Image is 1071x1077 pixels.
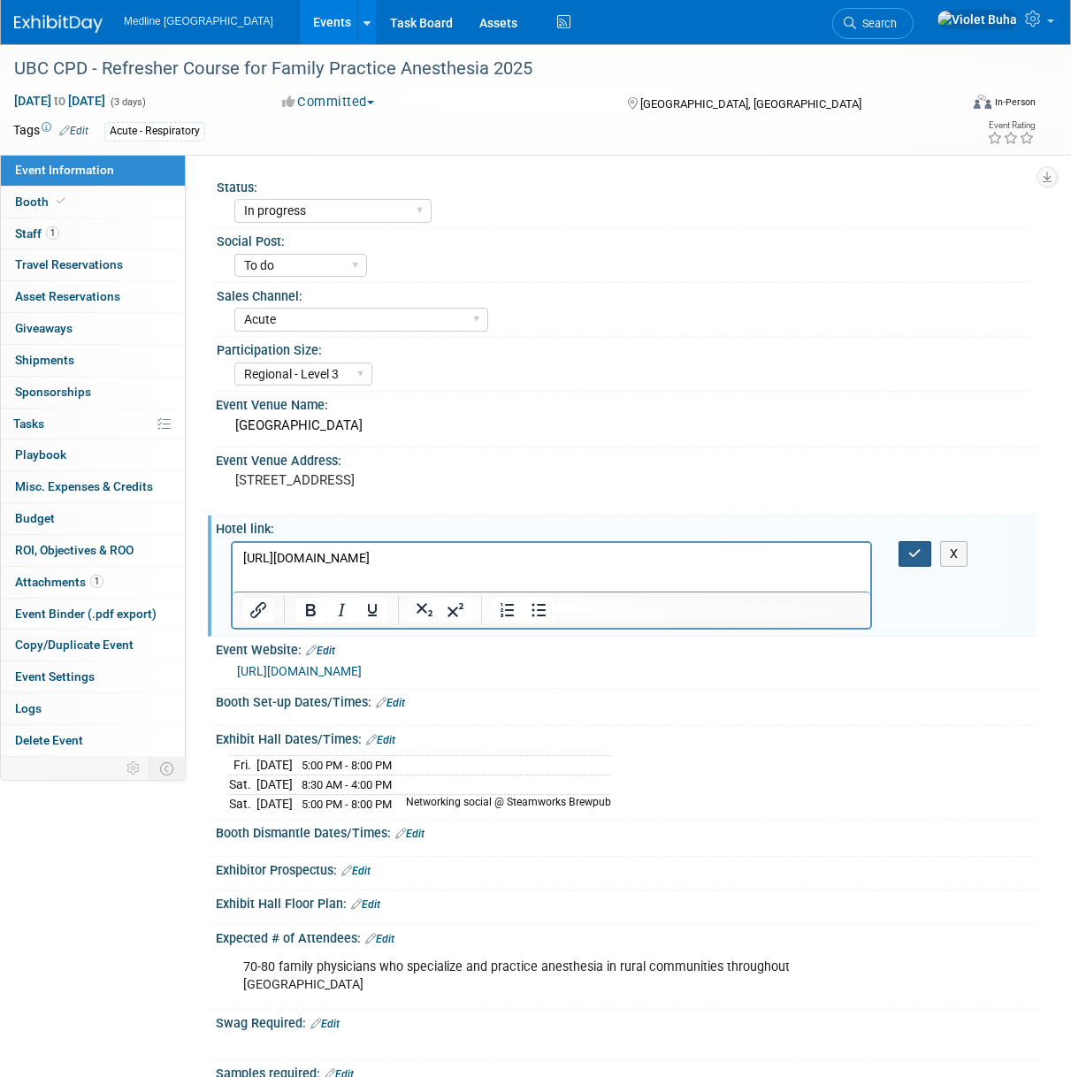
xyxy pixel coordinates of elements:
[395,828,425,840] a: Edit
[1,345,185,376] a: Shipments
[217,283,1028,305] div: Sales Channel:
[15,226,59,241] span: Staff
[832,8,914,39] a: Search
[351,898,380,911] a: Edit
[57,196,65,206] i: Booth reservation complete
[216,689,1036,712] div: Booth Set-up Dates/Times:
[341,865,371,877] a: Edit
[13,121,88,141] td: Tags
[1,249,185,280] a: Travel Reservations
[231,950,872,1003] div: 70-80 family physicians who specialize and practice anesthesia in rural communities throughout [G...
[1,155,185,186] a: Event Information
[1,693,185,724] a: Logs
[302,798,392,811] span: 5:00 PM - 8:00 PM
[1,661,185,692] a: Event Settings
[365,933,394,945] a: Edit
[216,890,1036,913] div: Exhibit Hall Floor Plan:
[1,409,185,439] a: Tasks
[302,778,392,791] span: 8:30 AM - 4:00 PM
[217,174,1028,196] div: Status:
[124,15,273,27] span: Medline [GEOGRAPHIC_DATA]
[310,1018,340,1030] a: Edit
[306,645,335,657] a: Edit
[15,257,123,271] span: Travel Reservations
[15,607,157,621] span: Event Binder (.pdf export)
[974,95,991,109] img: Format-Inperson.png
[1,377,185,408] a: Sponsorships
[326,598,356,623] button: Italic
[149,757,186,780] td: Toggle Event Tabs
[1,281,185,312] a: Asset Reservations
[15,575,103,589] span: Attachments
[13,416,44,431] span: Tasks
[237,664,362,678] a: [URL][DOMAIN_NAME]
[15,669,95,684] span: Event Settings
[524,598,554,623] button: Bullet list
[217,228,1028,250] div: Social Post:
[376,697,405,709] a: Edit
[1,218,185,249] a: Staff1
[640,97,861,111] span: [GEOGRAPHIC_DATA], [GEOGRAPHIC_DATA]
[229,412,1022,439] div: [GEOGRAPHIC_DATA]
[856,17,897,30] span: Search
[1,599,185,630] a: Event Binder (.pdf export)
[46,226,59,240] span: 1
[987,121,1035,130] div: Event Rating
[14,15,103,33] img: ExhibitDay
[216,447,1036,470] div: Event Venue Address:
[216,726,1036,749] div: Exhibit Hall Dates/Times:
[295,598,325,623] button: Bold
[395,794,611,813] td: Networking social @ Steamworks Brewpub
[233,543,870,592] iframe: Rich Text Area
[302,759,392,772] span: 5:00 PM - 8:00 PM
[15,163,114,177] span: Event Information
[366,734,395,746] a: Edit
[887,92,1036,118] div: Event Format
[229,756,256,775] td: Fri.
[15,638,134,652] span: Copy/Duplicate Event
[15,701,42,715] span: Logs
[15,447,66,462] span: Playbook
[104,122,205,141] div: Acute - Respiratory
[216,516,1036,538] div: Hotel link:
[119,757,149,780] td: Personalize Event Tab Strip
[15,385,91,399] span: Sponsorships
[15,321,73,335] span: Giveaways
[1,503,185,534] a: Budget
[51,94,68,108] span: to
[13,93,106,109] span: [DATE] [DATE]
[235,472,538,488] pre: [STREET_ADDRESS]
[229,794,256,813] td: Sat.
[994,95,1036,109] div: In-Person
[1,313,185,344] a: Giveaways
[15,353,74,367] span: Shipments
[216,925,1036,948] div: Expected # of Attendees:
[15,195,69,209] span: Booth
[256,794,293,813] td: [DATE]
[216,637,1036,660] div: Event Website:
[15,479,153,493] span: Misc. Expenses & Credits
[15,733,83,747] span: Delete Event
[90,575,103,588] span: 1
[109,96,146,108] span: (3 days)
[243,598,273,623] button: Insert/edit link
[216,1010,1036,1033] div: Swag Required:
[1,630,185,661] a: Copy/Duplicate Event
[216,392,1036,414] div: Event Venue Name:
[217,337,1028,359] div: Participation Size:
[276,93,381,111] button: Committed
[256,775,293,794] td: [DATE]
[256,756,293,775] td: [DATE]
[937,10,1018,29] img: Violet Buha
[1,535,185,566] a: ROI, Objectives & ROO
[216,820,1036,843] div: Booth Dismantle Dates/Times:
[59,125,88,137] a: Edit
[1,567,185,598] a: Attachments1
[1,725,185,756] a: Delete Event
[440,598,470,623] button: Superscript
[15,543,134,557] span: ROI, Objectives & ROO
[15,289,120,303] span: Asset Reservations
[1,439,185,470] a: Playbook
